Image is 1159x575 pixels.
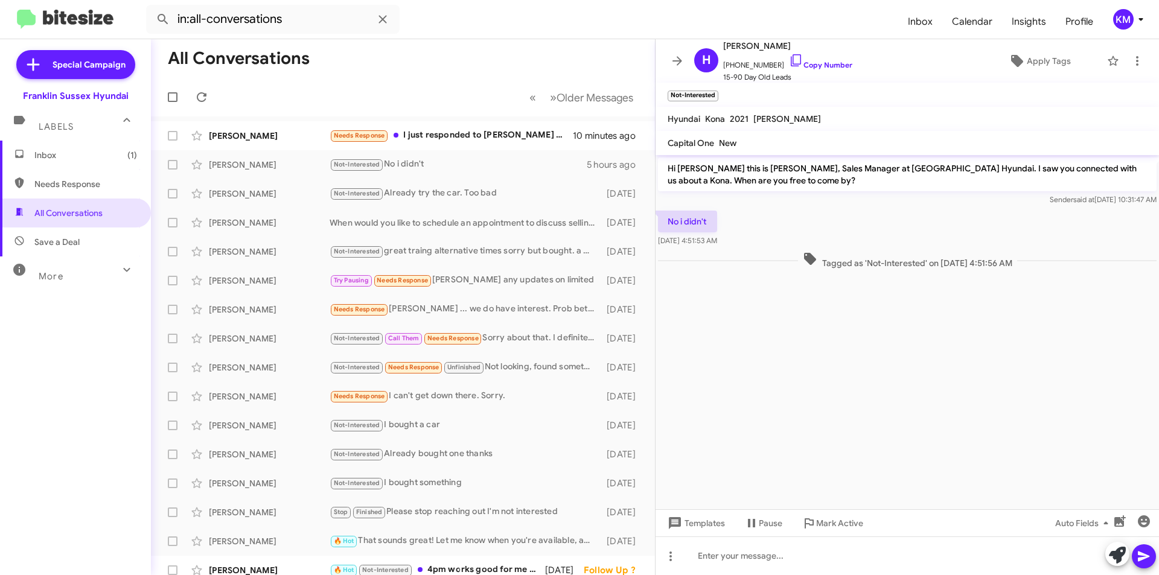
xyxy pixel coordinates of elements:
[362,566,409,574] span: Not-Interested
[388,363,439,371] span: Needs Response
[209,361,330,373] div: [PERSON_NAME]
[1050,195,1157,204] span: Sender [DATE] 10:31:47 AM
[330,360,601,374] div: Not looking, found something
[601,477,645,489] div: [DATE]
[798,252,1017,269] span: Tagged as 'Not-Interested' on [DATE] 4:51:56 AM
[601,361,645,373] div: [DATE]
[168,49,310,68] h1: All Conversations
[334,305,385,313] span: Needs Response
[209,477,330,489] div: [PERSON_NAME]
[34,178,137,190] span: Needs Response
[427,334,479,342] span: Needs Response
[601,303,645,316] div: [DATE]
[356,508,383,516] span: Finished
[330,418,601,432] div: I bought a car
[34,236,80,248] span: Save a Deal
[789,60,852,69] a: Copy Number
[658,211,717,232] p: No i didn't
[1055,512,1113,534] span: Auto Fields
[723,71,852,83] span: 15-90 Day Old Leads
[209,506,330,518] div: [PERSON_NAME]
[668,113,700,124] span: Hyundai
[330,534,601,548] div: That sounds great! Let me know when you're available, and we can schedule a time for you to visit...
[1002,4,1056,39] span: Insights
[601,448,645,460] div: [DATE]
[759,512,782,534] span: Pause
[898,4,942,39] a: Inbox
[334,160,380,168] span: Not-Interested
[735,512,792,534] button: Pause
[1103,9,1146,30] button: KM
[665,512,725,534] span: Templates
[601,419,645,431] div: [DATE]
[334,537,354,545] span: 🔥 Hot
[723,39,852,53] span: [PERSON_NAME]
[209,275,330,287] div: [PERSON_NAME]
[23,90,129,102] div: Franklin Sussex Hyundai
[209,246,330,258] div: [PERSON_NAME]
[447,363,481,371] span: Unfinished
[330,129,573,142] div: I just responded to [PERSON_NAME] who sent me an email.
[209,332,330,345] div: [PERSON_NAME]
[209,390,330,402] div: [PERSON_NAME]
[334,363,380,371] span: Not-Interested
[730,113,749,124] span: 2021
[330,447,601,461] div: Already bought one thanks
[601,217,645,229] div: [DATE]
[792,512,873,534] button: Mark Active
[658,157,1157,191] p: Hi [PERSON_NAME] this is [PERSON_NAME], Sales Manager at [GEOGRAPHIC_DATA] Hyundai. I saw you con...
[702,51,711,70] span: H
[334,247,380,255] span: Not-Interested
[34,207,103,219] span: All Conversations
[334,450,380,458] span: Not-Interested
[601,275,645,287] div: [DATE]
[1027,50,1071,72] span: Apply Tags
[723,53,852,71] span: [PHONE_NUMBER]
[330,217,601,229] div: When would you like to schedule an appointment to discuss selling your vehicle? Let me know what ...
[601,390,645,402] div: [DATE]
[719,138,736,148] span: New
[209,130,330,142] div: [PERSON_NAME]
[942,4,1002,39] a: Calendar
[658,236,717,245] span: [DATE] 4:51:53 AM
[209,303,330,316] div: [PERSON_NAME]
[330,157,587,171] div: No i didn't
[1046,512,1123,534] button: Auto Fields
[330,186,601,200] div: Already try the car. Too bad
[330,331,601,345] div: Sorry about that. I definitely didn't call or know about it.
[388,334,420,342] span: Call Them
[573,130,645,142] div: 10 minutes ago
[209,159,330,171] div: [PERSON_NAME]
[334,421,380,429] span: Not-Interested
[334,334,380,342] span: Not-Interested
[334,566,354,574] span: 🔥 Hot
[334,276,369,284] span: Try Pausing
[668,138,714,148] span: Capital One
[977,50,1101,72] button: Apply Tags
[587,159,645,171] div: 5 hours ago
[16,50,135,79] a: Special Campaign
[601,332,645,345] div: [DATE]
[34,149,137,161] span: Inbox
[753,113,821,124] span: [PERSON_NAME]
[601,535,645,547] div: [DATE]
[543,85,640,110] button: Next
[330,505,601,519] div: Please stop reaching out I'm not interested
[705,113,725,124] span: Kona
[377,276,428,284] span: Needs Response
[522,85,543,110] button: Previous
[209,448,330,460] div: [PERSON_NAME]
[330,476,601,490] div: I bought something
[1073,195,1094,204] span: said at
[601,246,645,258] div: [DATE]
[209,188,330,200] div: [PERSON_NAME]
[1056,4,1103,39] a: Profile
[330,244,601,258] div: great traing alternative times sorry but bought. a pickup truck thanks for the follow up
[209,535,330,547] div: [PERSON_NAME]
[39,271,63,282] span: More
[209,419,330,431] div: [PERSON_NAME]
[39,121,74,132] span: Labels
[523,85,640,110] nav: Page navigation example
[330,389,601,403] div: I can't get down there. Sorry.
